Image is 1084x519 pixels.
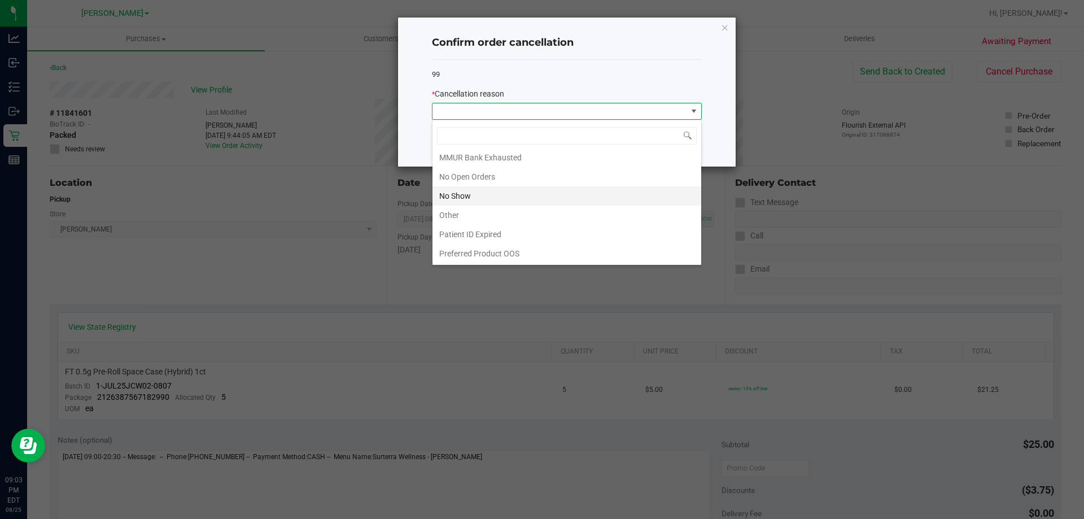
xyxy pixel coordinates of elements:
span: 99 [432,70,440,78]
span: Cancellation reason [435,89,504,98]
li: MMUR Bank Exhausted [432,148,701,167]
h4: Confirm order cancellation [432,36,702,50]
li: No Show [432,186,701,206]
iframe: Resource center [11,429,45,463]
li: Other [432,206,701,225]
button: Close [721,20,729,34]
li: No Open Orders [432,167,701,186]
li: Preferred Product OOS [432,244,701,263]
li: Patient ID Expired [432,225,701,244]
